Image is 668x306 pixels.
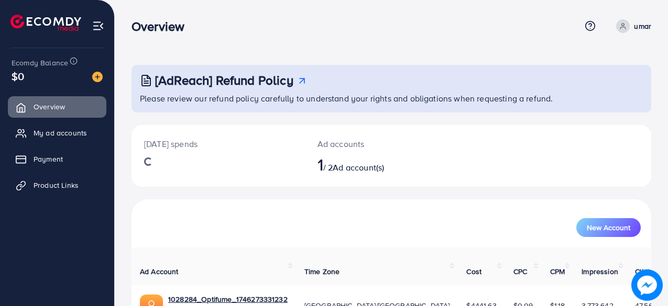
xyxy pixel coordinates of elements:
[8,122,106,143] a: My ad accounts
[8,96,106,117] a: Overview
[576,218,641,237] button: New Account
[8,175,106,196] a: Product Links
[12,69,24,84] span: $0
[34,180,79,190] span: Product Links
[34,154,63,164] span: Payment
[12,58,68,68] span: Ecomdy Balance
[34,128,87,138] span: My ad accounts
[304,266,340,277] span: Time Zone
[10,15,81,31] img: logo
[317,152,323,176] span: 1
[317,138,422,150] p: Ad accounts
[132,19,193,34] h3: Overview
[8,149,106,169] a: Payment
[34,101,65,112] span: Overview
[140,266,179,277] span: Ad Account
[466,266,481,277] span: Cost
[144,138,292,150] p: [DATE] spends
[582,266,618,277] span: Impression
[634,20,651,32] p: umar
[92,20,104,32] img: menu
[587,224,630,231] span: New Account
[550,266,565,277] span: CPM
[168,294,288,304] a: 1028284_Optifume_1746273331232
[612,19,651,33] a: umar
[333,162,384,173] span: Ad account(s)
[92,72,103,82] img: image
[635,266,655,277] span: Clicks
[155,73,293,88] h3: [AdReach] Refund Policy
[317,154,422,174] h2: / 2
[513,266,527,277] span: CPC
[631,269,663,301] img: image
[140,92,645,105] p: Please review our refund policy carefully to understand your rights and obligations when requesti...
